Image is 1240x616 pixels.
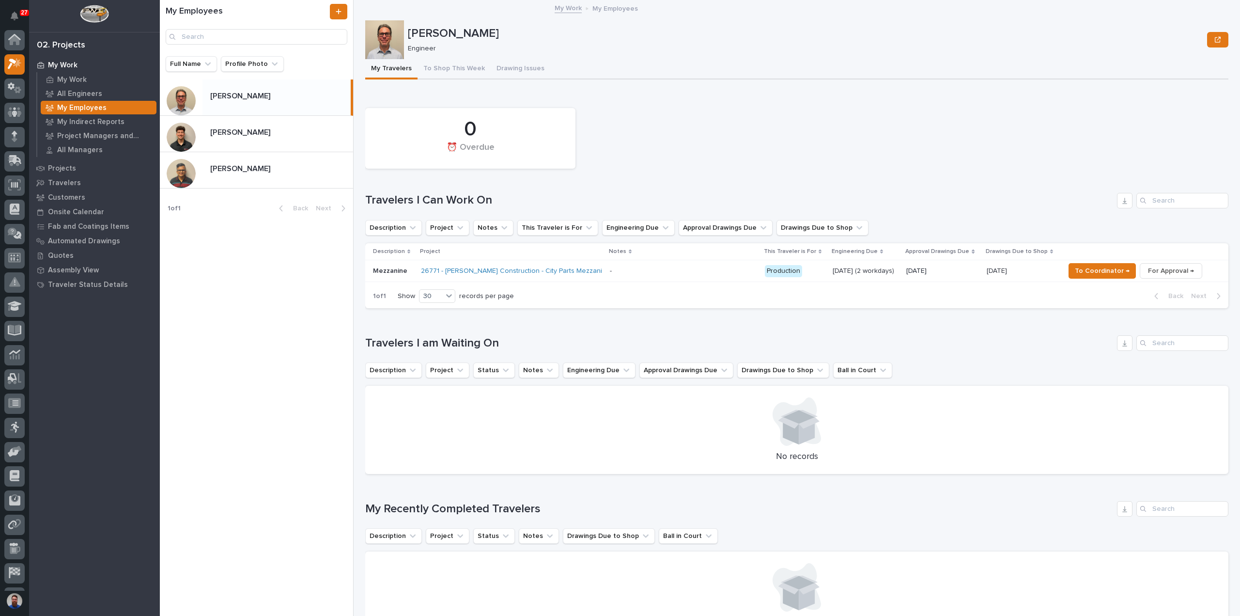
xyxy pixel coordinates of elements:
p: Fab and Coatings Items [48,222,129,231]
div: Search [1136,501,1228,517]
div: Search [1136,335,1228,351]
div: Notifications27 [12,12,25,27]
button: Approval Drawings Due [679,220,773,236]
button: Project [426,220,469,236]
p: My Work [57,76,87,84]
p: Automated Drawings [48,237,120,246]
p: [DATE] [906,267,979,275]
p: Onsite Calendar [48,208,104,217]
div: ⏰ Overdue [382,142,559,163]
button: Status [473,528,515,544]
p: [PERSON_NAME] [408,27,1203,41]
button: Ball in Court [833,363,892,378]
button: Drawings Due to Shop [776,220,868,236]
button: Drawing Issues [491,59,550,79]
p: Projects [48,164,76,173]
a: Travelers [29,175,160,190]
button: Notes [519,363,559,378]
button: Next [312,204,353,213]
button: Notifications [4,6,25,26]
div: 0 [382,117,559,142]
p: Quotes [48,252,74,260]
button: This Traveler is For [517,220,598,236]
a: Assembly View [29,263,160,277]
span: To Coordinator → [1075,265,1130,277]
a: All Engineers [37,87,160,100]
p: Assembly View [48,266,99,275]
button: Notes [473,220,513,236]
p: Description [373,246,405,257]
button: Ball in Court [659,528,718,544]
p: 1 of 1 [160,197,188,221]
a: All Managers [37,143,160,157]
p: Approval Drawings Due [905,246,969,257]
h1: Travelers I am Waiting On [365,336,1113,350]
button: My Travelers [365,59,418,79]
p: My Employees [592,2,638,13]
button: Project [426,528,469,544]
p: Mezzanine [373,267,413,275]
p: No records [377,452,1217,462]
p: My Indirect Reports [57,118,124,126]
button: Full Name [166,56,217,72]
h1: My Recently Completed Travelers [365,502,1113,516]
div: - [610,267,612,275]
a: Fab and Coatings Items [29,219,160,234]
p: Customers [48,193,85,202]
div: Production [765,265,802,277]
button: Description [365,220,422,236]
p: This Traveler is For [764,246,816,257]
button: To Coordinator → [1069,263,1136,279]
button: Profile Photo [221,56,284,72]
button: Approval Drawings Due [639,363,733,378]
a: [PERSON_NAME][PERSON_NAME] [160,79,353,116]
a: My Indirect Reports [37,115,160,128]
span: Back [1162,292,1183,300]
button: Project [426,363,469,378]
input: Search [166,29,347,45]
p: All Engineers [57,90,102,98]
p: Travelers [48,179,81,188]
button: Back [1147,292,1187,300]
div: 30 [419,291,443,301]
a: Traveler Status Details [29,277,160,292]
a: My Work [555,2,582,13]
p: Project Managers and Engineers [57,132,153,141]
button: users-avatar [4,591,25,611]
a: My Work [29,58,160,72]
a: Automated Drawings [29,234,160,248]
a: My Employees [37,101,160,114]
p: [PERSON_NAME] [210,126,272,137]
h1: My Employees [166,6,328,17]
a: Projects [29,161,160,175]
span: Next [1191,292,1212,300]
button: Drawings Due to Shop [563,528,655,544]
button: Description [365,363,422,378]
p: [DATE] (2 workdays) [833,267,899,275]
p: My Work [48,61,77,70]
button: Engineering Due [602,220,675,236]
a: Quotes [29,248,160,263]
img: Workspace Logo [80,5,108,23]
span: For Approval → [1148,265,1194,277]
p: All Managers [57,146,103,155]
button: Notes [519,528,559,544]
p: Drawings Due to Shop [986,246,1048,257]
input: Search [1136,193,1228,208]
p: Engineering Due [832,246,878,257]
button: To Shop This Week [418,59,491,79]
tr: Mezzanine26771 - [PERSON_NAME] Construction - City Parts Mezzanine - Production[DATE] (2 workdays... [365,260,1228,282]
p: Notes [609,246,626,257]
p: Show [398,292,415,300]
p: [PERSON_NAME] [210,162,272,174]
span: Next [316,204,337,213]
span: Back [287,204,308,213]
a: Onsite Calendar [29,205,160,219]
p: Engineer [408,45,1199,53]
div: 02. Projects [37,40,85,51]
button: For Approval → [1140,263,1202,279]
button: Drawings Due to Shop [737,363,829,378]
button: Description [365,528,422,544]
